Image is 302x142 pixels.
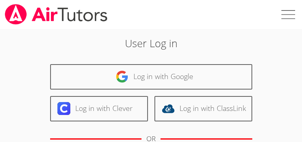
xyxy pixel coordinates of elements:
[116,70,129,83] img: google-logo-50288ca7cdecda66e5e0955fdab243c47b7ad437acaf1139b6f446037453330a.svg
[162,102,175,115] img: classlink-logo-d6bb404cc1216ec64c9a2012d9dc4662098be43eaf13dc465df04b49fa7ab582.svg
[50,64,252,90] a: Log in with Google
[4,4,108,25] img: airtutors_banner-c4298cdbf04f3fff15de1276eac7730deb9818008684d7c2e4769d2f7ddbe033.png
[154,96,252,121] a: Log in with ClassLink
[50,96,148,121] a: Log in with Clever
[57,102,70,115] img: clever-logo-6eab21bc6e7a338710f1a6ff85c0baf02591cd810cc4098c63d3a4b26e2feb20.svg
[42,35,260,51] h2: User Log in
